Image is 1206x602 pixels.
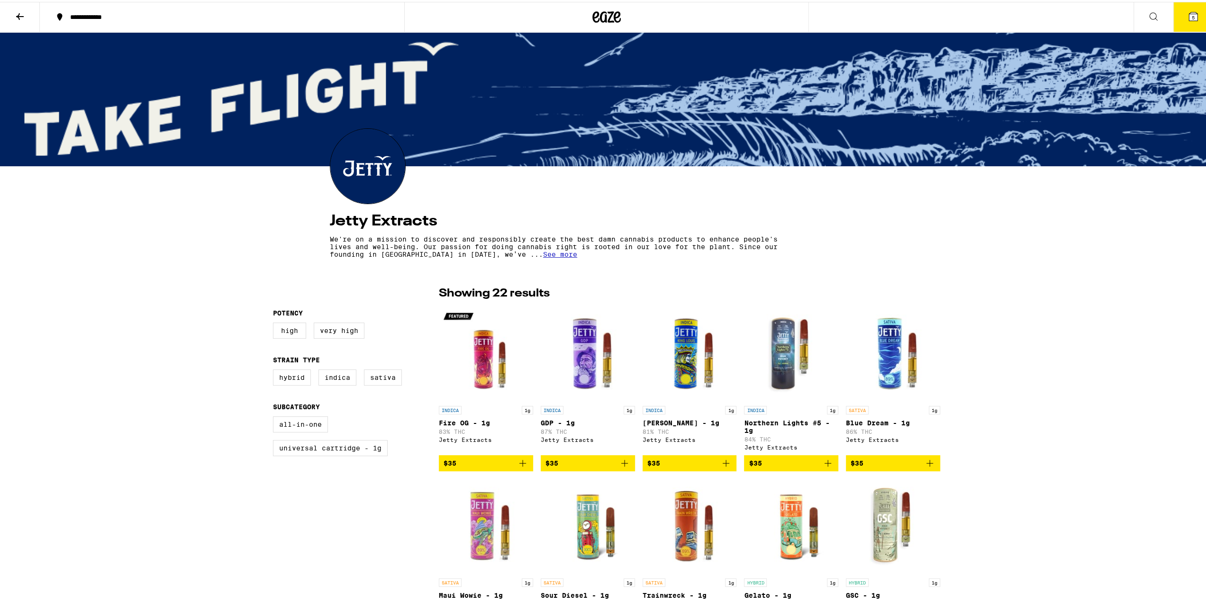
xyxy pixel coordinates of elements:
button: Add to bag [439,453,533,469]
label: Very High [314,321,364,337]
p: 1g [929,404,940,413]
p: HYBRID [846,576,869,585]
p: 86% THC [846,427,940,433]
p: INDICA [541,404,563,413]
div: Jetty Extracts [643,435,737,441]
p: Blue Dream - 1g [846,417,940,425]
span: $35 [749,458,762,465]
div: Jetty Extracts [541,435,635,441]
label: All-In-One [273,414,328,431]
div: Jetty Extracts [846,435,940,441]
p: 1g [827,576,838,585]
h4: Jetty Extracts [330,212,883,227]
span: See more [543,249,577,256]
span: $35 [444,458,456,465]
p: INDICA [643,404,665,413]
p: 1g [522,404,533,413]
p: 1g [624,404,635,413]
p: 87% THC [541,427,635,433]
legend: Potency [273,307,303,315]
img: Jetty Extracts - Maui Wowie - 1g [439,477,533,572]
a: Open page for GDP - 1g from Jetty Extracts [541,305,635,453]
p: SATIVA [541,576,563,585]
p: GDP - 1g [541,417,635,425]
img: Jetty Extracts - GSC - 1g [846,477,940,572]
a: Open page for King Louis - 1g from Jetty Extracts [643,305,737,453]
p: Fire OG - 1g [439,417,533,425]
p: INDICA [439,404,462,413]
img: Jetty Extracts logo [330,127,405,202]
legend: Strain Type [273,354,320,362]
p: Maui Wowie - 1g [439,590,533,597]
p: 1g [929,576,940,585]
label: Sativa [364,368,402,384]
p: Trainwreck - 1g [643,590,737,597]
button: Add to bag [643,453,737,469]
legend: Subcategory [273,401,320,409]
p: Northern Lights #5 - 1g [744,417,838,432]
label: Universal Cartridge - 1g [273,438,388,454]
p: Sour Diesel - 1g [541,590,635,597]
div: Jetty Extracts [439,435,533,441]
span: $35 [851,458,863,465]
p: GSC - 1g [846,590,940,597]
span: $35 [545,458,558,465]
img: Jetty Extracts - GDP - 1g [541,305,635,399]
p: 1g [725,576,736,585]
img: Jetty Extracts - Fire OG - 1g [439,305,533,399]
p: HYBRID [744,576,767,585]
img: Jetty Extracts - Sour Diesel - 1g [541,477,635,572]
button: Add to bag [541,453,635,469]
button: Add to bag [846,453,940,469]
a: Open page for Northern Lights #5 - 1g from Jetty Extracts [744,305,838,453]
p: 1g [624,576,635,585]
a: Open page for Blue Dream - 1g from Jetty Extracts [846,305,940,453]
a: Open page for Fire OG - 1g from Jetty Extracts [439,305,533,453]
p: 1g [725,404,736,413]
img: Jetty Extracts - Trainwreck - 1g [643,477,737,572]
p: 1g [522,576,533,585]
p: SATIVA [846,404,869,413]
p: Gelato - 1g [744,590,838,597]
p: SATIVA [439,576,462,585]
label: High [273,321,306,337]
p: We're on a mission to discover and responsibly create the best damn cannabis products to enhance ... [330,234,800,256]
label: Indica [318,368,356,384]
p: [PERSON_NAME] - 1g [643,417,737,425]
div: Jetty Extracts [744,442,838,449]
img: Jetty Extracts - Blue Dream - 1g [846,305,940,399]
span: $35 [647,458,660,465]
img: Jetty Extracts - Gelato - 1g [744,477,838,572]
img: Jetty Extracts - Northern Lights #5 - 1g [744,305,838,399]
span: 5 [1192,13,1195,18]
p: SATIVA [643,576,665,585]
p: 1g [827,404,838,413]
p: 83% THC [439,427,533,433]
p: INDICA [744,404,767,413]
span: Hi. Need any help? [6,7,68,14]
p: Showing 22 results [439,284,550,300]
label: Hybrid [273,368,311,384]
button: Add to bag [744,453,838,469]
img: Jetty Extracts - King Louis - 1g [643,305,737,399]
p: 81% THC [643,427,737,433]
p: 84% THC [744,434,838,440]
